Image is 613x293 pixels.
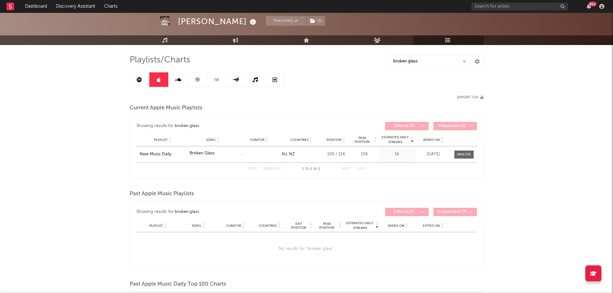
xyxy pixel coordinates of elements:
[385,208,429,216] button: Editorial(0)
[390,55,470,68] input: Search Playlists/Charts
[192,224,201,228] span: Song
[305,168,309,170] span: to
[130,56,190,64] span: Playlists/Charts
[282,152,287,156] a: AU
[438,124,467,128] span: Independent ( 1 )
[136,232,477,266] div: No results for " broken glass ".
[226,224,241,228] span: Curator
[190,150,215,157] div: Broken Glass
[587,4,591,9] button: 99+
[175,208,199,216] div: broken glass
[178,16,258,27] div: [PERSON_NAME]
[589,2,597,6] div: 99 +
[140,151,186,158] a: New Music Daily
[417,151,450,158] div: [DATE]
[136,122,307,130] div: Showing results for
[266,16,306,26] button: Tracking
[438,210,467,214] span: Independent ( 0 )
[264,167,281,171] button: Previous
[433,208,477,216] button: Independent(0)
[423,224,440,228] span: Exited On
[471,3,568,11] input: Search for artists
[130,190,194,198] span: Past Apple Music Playlists
[457,96,484,99] button: Export CSV
[389,210,419,214] span: Editorial ( 0 )
[259,224,277,228] span: Countries
[250,138,265,142] span: Curator
[327,138,342,142] span: Position
[357,167,366,171] button: Last
[389,124,419,128] span: Editorial ( 0 )
[175,122,199,130] div: broken glass
[136,208,307,216] div: Showing results for
[248,167,257,171] button: First
[433,122,477,130] button: Independent(1)
[385,122,429,130] button: Editorial(0)
[149,224,163,228] span: Playlist
[306,16,325,26] span: ( 3 )
[287,152,295,156] a: NZ
[306,16,325,26] button: (3)
[206,138,216,142] span: Song
[380,151,414,158] div: 16
[130,280,226,288] span: Past Apple Music Daily Top 100 Charts
[423,138,440,142] span: Added On
[154,138,168,142] span: Playlist
[313,168,317,170] span: of
[324,151,348,158] div: 109 / 114
[351,136,373,144] span: Peak Position
[293,165,329,173] div: 1 1 1
[342,167,351,171] button: Next
[388,224,404,228] span: Added On
[290,138,308,142] span: Countries
[289,222,309,230] span: Exit Position
[380,135,410,145] span: Estimated Daily Streams
[130,104,202,112] span: Current Apple Music Playlists
[345,221,375,231] span: Estimated Daily Streams
[351,151,377,158] div: 108
[316,222,338,230] span: Peak Position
